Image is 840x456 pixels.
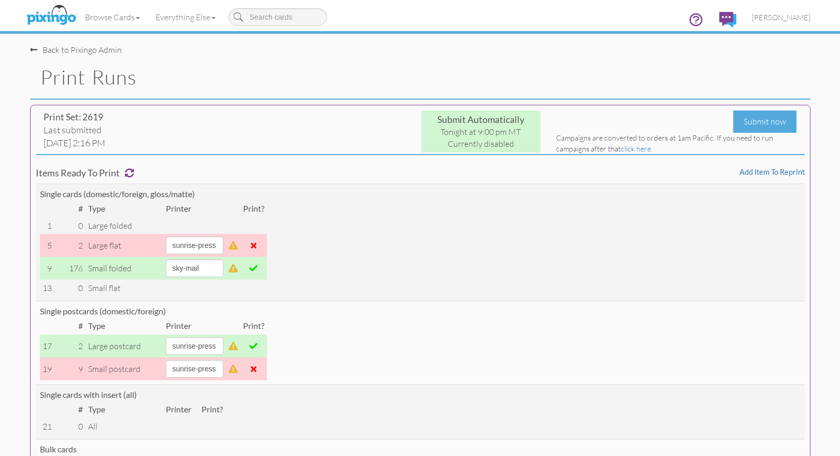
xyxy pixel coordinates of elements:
img: pixingo logo [24,3,79,29]
h4: Items ready to print [36,168,805,178]
div: Bulk cards [40,444,801,455]
a: [PERSON_NAME] [744,4,818,31]
a: Add item to reprint [739,168,805,176]
div: Back to Pixingo Admin [30,44,122,56]
h1: Print Runs [40,66,810,88]
td: 2 [54,335,86,357]
div: Single cards with insert (all) [40,389,801,401]
a: Browse Cards [77,4,148,30]
td: 0 [54,418,86,435]
a: click here. [621,144,652,153]
td: 0 [54,217,86,234]
td: 2 [54,234,86,257]
td: 19 [40,357,54,380]
td: 21 [40,418,54,435]
a: Everything Else [148,4,223,30]
td: 9 [40,257,54,280]
td: small folded [86,257,163,280]
div: [DATE] 2:16 PM [44,136,284,149]
nav-back: Pixingo Admin [30,34,810,56]
div: Print Set: 2619 [44,110,284,123]
td: Printer [163,401,194,418]
td: Print? [240,200,267,217]
td: Type [86,200,163,217]
div: Single cards (domestic/foreign, gloss/matte) [40,188,801,200]
td: small flat [86,280,163,297]
td: Print? [199,401,225,418]
span: [PERSON_NAME] [752,13,810,22]
td: small postcard [86,357,163,380]
td: large postcard [86,335,163,357]
div: Single postcards (domestic/foreign) [40,306,801,317]
td: Printer [163,317,226,335]
td: large folded [86,217,163,234]
div: Submit Automatically [424,113,538,126]
td: 1 [40,217,54,234]
td: 0 [54,280,86,297]
td: Printer [163,200,226,217]
td: # [54,317,86,335]
td: # [54,200,86,217]
td: 176 [54,257,86,280]
td: Type [86,317,163,335]
td: # [54,401,86,418]
input: Search cards [229,8,327,26]
div: Submit now [733,110,796,133]
td: 5 [40,234,54,257]
img: comments.svg [719,12,736,27]
div: Tonight at 9:00 pm MT [424,126,538,138]
td: 17 [40,335,54,357]
div: Campaigns are converted to orders at 1am Pacific. If you need to run campaigns after that [556,133,797,154]
td: Print? [240,317,267,335]
td: 9 [54,357,86,380]
td: large flat [86,234,163,257]
td: All [86,418,163,435]
div: Last submitted [44,123,284,136]
td: 13 [40,280,54,297]
div: Currently disabled [424,138,538,150]
td: Type [86,401,163,418]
